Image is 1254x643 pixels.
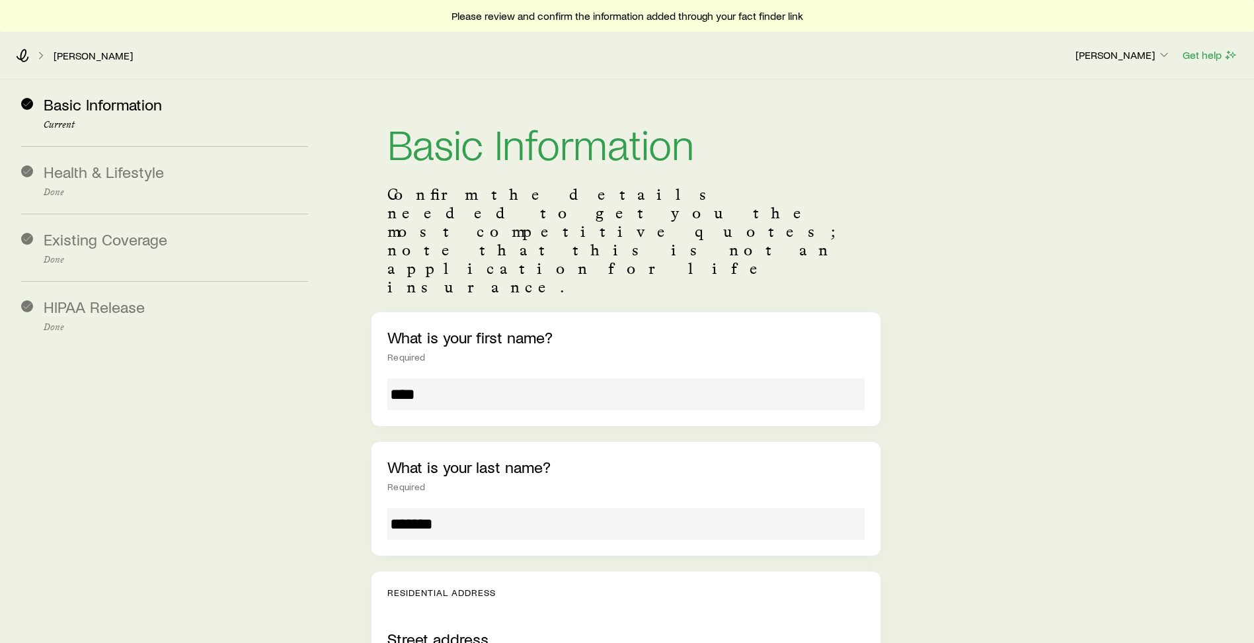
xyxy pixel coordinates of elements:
h1: Basic Information [387,122,865,164]
span: Please review and confirm the information added through your fact finder link [451,9,803,22]
span: Health & Lifestyle [44,162,164,181]
span: HIPAA Release [44,297,145,316]
a: [PERSON_NAME] [53,50,134,62]
div: Required [387,352,865,363]
p: Done [44,187,308,198]
button: [PERSON_NAME] [1075,48,1171,64]
span: Basic Information [44,95,162,114]
span: Existing Coverage [44,230,167,249]
p: What is your last name? [387,458,865,476]
p: Done [44,255,308,265]
p: Confirm the details needed to get you the most competitive quotes; note that this is not an appli... [387,185,865,296]
p: Residential Address [387,587,865,598]
p: [PERSON_NAME] [1076,48,1171,62]
button: Get help [1182,48,1238,63]
p: Current [44,120,308,130]
p: Done [44,322,308,333]
div: Required [387,482,865,492]
p: What is your first name? [387,328,865,347]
